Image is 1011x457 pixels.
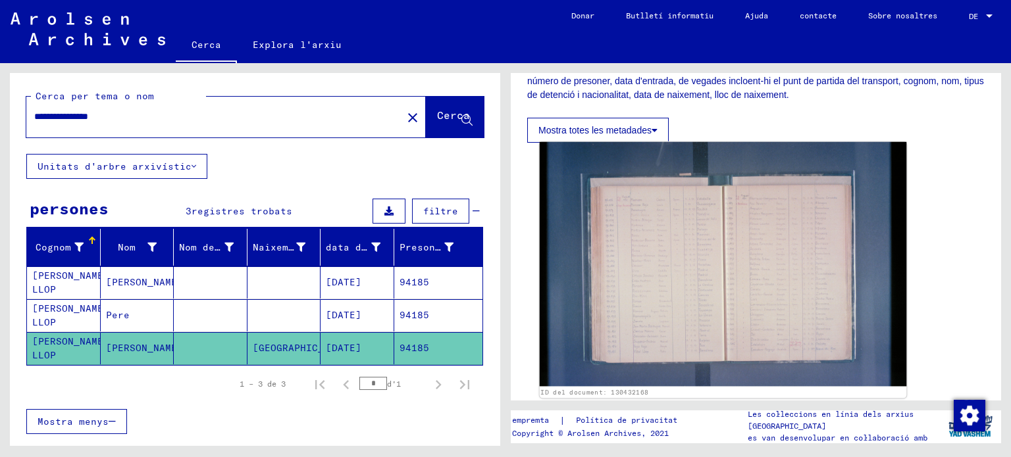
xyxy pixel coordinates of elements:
img: Arolsen_neg.svg [11,12,165,45]
font: Butlletí informatiu [626,11,713,20]
mat-icon: close [405,110,421,126]
button: filtre [412,199,469,224]
font: [GEOGRAPHIC_DATA] [253,342,353,354]
font: | [559,414,565,426]
font: filtre [423,205,458,217]
div: Nom de naixement [179,237,250,258]
font: [DATE] [326,309,361,321]
mat-header-cell: Nom [101,229,174,266]
font: Donar [571,11,594,20]
a: Explora l'arxiu [237,29,357,60]
button: Clar [400,104,426,130]
font: 1 – 3 de 3 [240,379,286,389]
font: [PERSON_NAME] LLOP [32,302,109,328]
button: Unitats d'arbre arxivístic [26,154,207,179]
font: d'1 [387,379,401,389]
font: Presoner núm. [400,241,477,253]
font: Nom [118,241,136,253]
font: Mostra menys [38,416,109,427]
font: [PERSON_NAME] LLOP [32,270,109,295]
font: [PERSON_NAME] [106,276,183,288]
font: DE [969,11,978,21]
font: Copyright © Arolsen Archives, 2021 [512,428,669,438]
font: 3 [186,205,192,217]
font: número de presoner, data d'entrada, de vegades incloent-hi el punt de partida del transport, cogn... [527,76,984,100]
font: es van desenvolupar en col·laboració amb [748,433,927,443]
font: 94185 [400,276,429,288]
font: Sobre nosaltres [868,11,937,20]
div: Nom [106,237,174,258]
button: Pàgina anterior [333,371,359,397]
a: Cerca [176,29,237,63]
font: 94185 [400,309,429,321]
font: 94185 [400,342,429,354]
font: data de naixement [326,241,427,253]
font: empremta [512,415,549,425]
font: Pere [106,309,130,321]
font: Cognom [36,241,71,253]
font: Política de privacitat [576,415,677,425]
font: Mostra totes les metadades [538,125,652,135]
font: contacte [800,11,837,20]
font: [DATE] [326,276,361,288]
font: [DATE] [326,342,361,354]
img: 001.jpg [540,142,907,387]
font: Nom de naixement [179,241,274,253]
font: Cerca [437,108,470,122]
div: Canviar el consentiment [953,399,985,431]
font: Explora l'arxiu [253,39,342,51]
button: Cerca [426,97,484,137]
font: [PERSON_NAME] [106,342,183,354]
mat-header-cell: data de naixement [321,229,394,266]
mat-header-cell: Naixement [247,229,321,266]
a: empremta [512,414,559,427]
div: data de naixement [326,237,397,258]
button: Mostra menys [26,409,127,434]
button: Mostra totes les metadades [527,118,669,143]
div: Cognom [32,237,100,258]
font: registres trobats [192,205,292,217]
font: Naixement [253,241,306,253]
font: [PERSON_NAME] LLOP [32,335,109,361]
img: Canviar el consentiment [954,400,985,431]
font: Cerca [192,39,221,51]
font: Cerca per tema o nom [36,90,154,102]
font: Ajuda [745,11,768,20]
div: Presoner núm. [400,237,471,258]
button: Pàgina següent [425,371,452,397]
a: ID del document: 130432168 [540,388,648,396]
button: Última pàgina [452,371,478,397]
img: yv_logo.png [946,410,995,443]
div: Naixement [253,237,322,258]
a: Política de privacitat [565,414,693,427]
font: Unitats d'arbre arxivístic [38,160,192,172]
button: Primera pàgina [307,371,333,397]
mat-header-cell: Cognom [27,229,101,266]
font: persones [30,199,109,218]
mat-header-cell: Nom de naixement [174,229,247,266]
mat-header-cell: Presoner núm. [394,229,483,266]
